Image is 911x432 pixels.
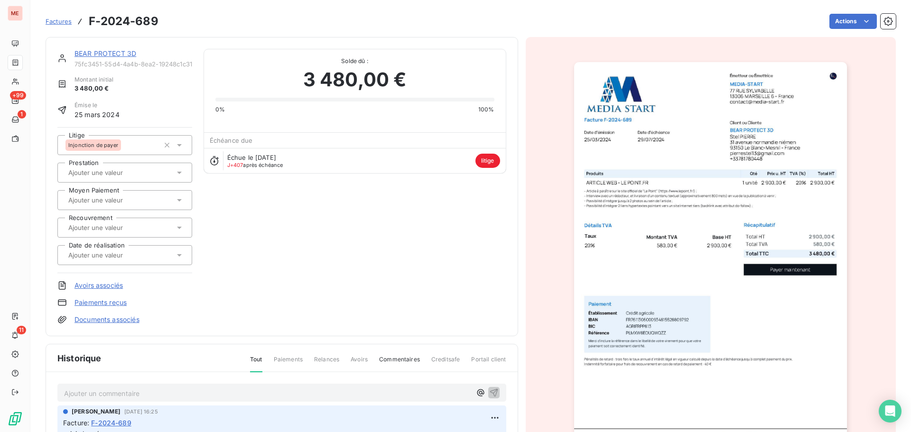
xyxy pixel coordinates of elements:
input: Ajouter une valeur [67,196,163,204]
h3: F-2024-689 [89,13,158,30]
span: Tout [250,355,262,372]
a: Documents associés [74,315,139,324]
div: ME [8,6,23,21]
span: Solde dû : [215,57,494,65]
span: [DATE] 16:25 [124,409,158,414]
span: Montant initial [74,75,113,84]
span: 25 mars 2024 [74,110,120,119]
span: Injonction de payer [68,142,118,148]
span: Échue le [DATE] [227,154,276,161]
span: 3 480,00 € [74,84,113,93]
span: 1 [18,110,26,119]
span: Commentaires [379,355,420,371]
span: Échéance due [210,137,253,144]
span: litige [475,154,500,168]
span: Émise le [74,101,120,110]
a: Avoirs associés [74,281,123,290]
span: Portail client [471,355,506,371]
span: 75fc3451-55d4-4a4b-8ea2-19248c1c310d [74,60,192,68]
input: Ajouter une valeur [67,168,163,177]
span: Avoirs [351,355,368,371]
input: Ajouter une valeur [67,251,163,259]
span: 11 [17,326,26,334]
span: 100% [478,105,494,114]
span: +99 [10,91,26,100]
span: [PERSON_NAME] [72,407,121,416]
a: Factures [46,17,72,26]
input: Ajouter une valeur [67,223,163,232]
a: Paiements reçus [74,298,127,307]
span: 0% [215,105,225,114]
span: 3 480,00 € [303,65,407,94]
span: Facture : [63,418,89,428]
span: Relances [314,355,339,371]
span: Creditsafe [431,355,460,371]
button: Actions [829,14,877,29]
span: F-2024-689 [91,418,131,428]
span: Paiements [274,355,303,371]
span: J+407 [227,162,243,168]
a: BEAR PROTECT 3D [74,49,136,57]
span: Factures [46,18,72,25]
div: Open Intercom Messenger [879,400,902,423]
span: Historique [57,352,102,365]
img: Logo LeanPay [8,411,23,426]
span: après échéance [227,162,283,168]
